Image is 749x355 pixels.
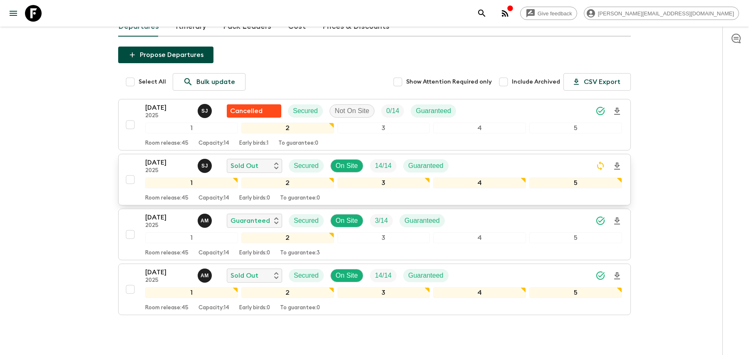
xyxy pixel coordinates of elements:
div: 1 [145,177,238,188]
div: 3 [337,232,430,243]
p: Secured [293,106,318,116]
p: Room release: 45 [145,195,188,202]
div: 3 [337,123,430,133]
button: [DATE]2025Sónia JustoFlash Pack cancellationSecuredNot On SiteTrip FillGuaranteed12345Room releas... [118,99,631,150]
button: AM [198,269,213,283]
div: Trip Fill [370,269,397,282]
button: CSV Export [563,73,631,91]
svg: Synced Successfully [595,216,605,226]
p: Bulk update [196,77,235,87]
div: 5 [529,123,622,133]
span: Select All [139,78,166,86]
span: Ana Margarida Moura [198,216,213,223]
p: A M [201,217,209,224]
a: Give feedback [520,7,577,20]
p: Capacity: 14 [198,250,229,256]
div: Secured [289,159,324,173]
div: 4 [433,177,526,188]
p: A M [201,272,209,279]
div: 2 [241,177,334,188]
p: On Site [336,216,358,226]
p: Early birds: 0 [239,305,270,311]
svg: Sync Required - Changes detected [595,161,605,171]
p: Guaranteed [416,106,451,116]
p: To guarantee: 0 [280,195,320,202]
p: 14 / 14 [375,161,392,171]
div: 2 [241,287,334,298]
p: Sold Out [231,271,258,281]
p: [DATE] [145,212,191,222]
a: Itinerary [176,17,206,37]
div: Secured [289,214,324,227]
p: Guaranteed [408,161,444,171]
p: 3 / 14 [375,216,388,226]
div: 1 [145,123,238,133]
a: Bulk update [173,73,246,91]
div: Flash Pack cancellation [227,104,281,118]
a: Prices & Discounts [322,17,389,37]
svg: Synced Successfully [595,106,605,116]
button: AM [198,214,213,228]
p: Capacity: 14 [198,305,229,311]
div: 4 [433,232,526,243]
span: Ana Margarida Moura [198,271,213,278]
div: 3 [337,287,430,298]
div: 2 [241,232,334,243]
svg: Download Onboarding [612,161,622,171]
svg: Synced Successfully [595,271,605,281]
svg: Download Onboarding [612,271,622,281]
button: [DATE]2025Sónia JustoSold OutSecuredOn SiteTrip FillGuaranteed12345Room release:45Capacity:14Earl... [118,154,631,205]
p: [DATE] [145,103,191,113]
p: On Site [336,161,358,171]
p: 2025 [145,113,191,119]
a: Departures [118,17,159,37]
span: Include Archived [512,78,560,86]
p: [DATE] [145,158,191,168]
div: [PERSON_NAME][EMAIL_ADDRESS][DOMAIN_NAME] [584,7,739,20]
p: Room release: 45 [145,305,188,311]
div: Secured [289,269,324,282]
div: 5 [529,177,622,188]
p: To guarantee: 0 [280,305,320,311]
p: Guaranteed [404,216,440,226]
p: Cancelled [230,106,263,116]
p: Early birds: 0 [239,195,270,202]
div: Not On Site [330,104,375,118]
span: Show Attention Required only [406,78,492,86]
p: 0 / 14 [386,106,399,116]
p: 2025 [145,277,191,284]
button: [DATE]2025Ana Margarida MouraGuaranteedSecuredOn SiteTrip FillGuaranteed12345Room release:45Capac... [118,209,631,260]
p: Guaranteed [231,216,270,226]
button: menu [5,5,22,22]
div: 5 [529,287,622,298]
p: Room release: 45 [145,140,188,147]
a: Pack Leaders [223,17,271,37]
div: 5 [529,232,622,243]
p: To guarantee: 0 [278,140,318,147]
div: 4 [433,287,526,298]
p: On Site [336,271,358,281]
div: 4 [433,123,526,133]
p: Capacity: 14 [198,140,229,147]
svg: Download Onboarding [612,216,622,226]
span: Give feedback [533,10,577,17]
p: Secured [294,216,319,226]
div: Trip Fill [370,159,397,173]
svg: Download Onboarding [612,106,622,116]
p: To guarantee: 3 [280,250,320,256]
p: S J [201,108,208,114]
p: Capacity: 14 [198,195,229,202]
p: Early birds: 1 [239,140,268,147]
div: On Site [330,159,363,173]
p: Room release: 45 [145,250,188,256]
button: SJ [198,159,213,173]
div: 2 [241,123,334,133]
p: S J [201,163,208,169]
a: Cost [288,17,306,37]
span: [PERSON_NAME][EMAIL_ADDRESS][DOMAIN_NAME] [593,10,739,17]
p: 14 / 14 [375,271,392,281]
p: Early birds: 0 [239,250,270,256]
div: Trip Fill [370,214,393,227]
p: Secured [294,271,319,281]
p: 2025 [145,168,191,174]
